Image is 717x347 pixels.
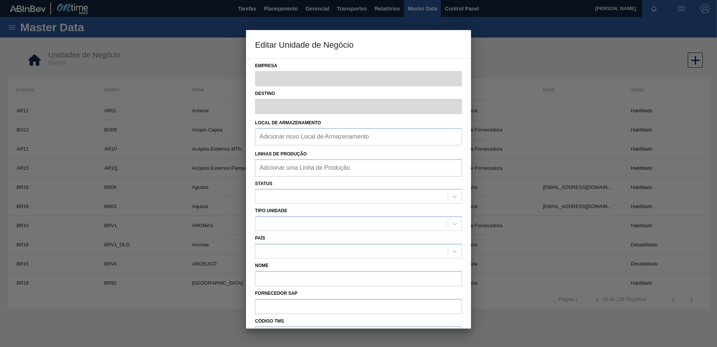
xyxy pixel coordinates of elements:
[255,149,462,160] p: Linhas de Produção
[259,164,351,171] input: Adicionar uma Linha de Produção
[246,30,471,59] h3: Editar Unidade de Negócio
[255,260,462,271] label: Nome
[259,133,370,140] input: Adicionar novo Local de Armazenamento
[255,316,462,327] label: Código TMS
[255,88,462,99] label: Destino
[255,288,462,299] label: Fornecedor SAP
[255,208,287,213] label: Tipo Unidade
[255,60,462,71] label: Empresa
[255,181,272,186] label: Status
[255,235,265,241] label: País
[255,118,462,128] p: Local de Armazenamento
